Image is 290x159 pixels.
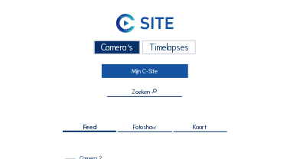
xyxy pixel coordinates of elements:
[116,14,174,33] img: C-SITE Logo
[36,12,253,38] a: C-SITE Logo
[133,124,156,131] span: Fotoshow
[142,41,197,55] div: Timelapses
[102,64,189,78] a: Mijn C-Site
[194,124,207,131] span: Kaart
[94,41,141,55] div: Camera's
[83,124,96,131] span: Feed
